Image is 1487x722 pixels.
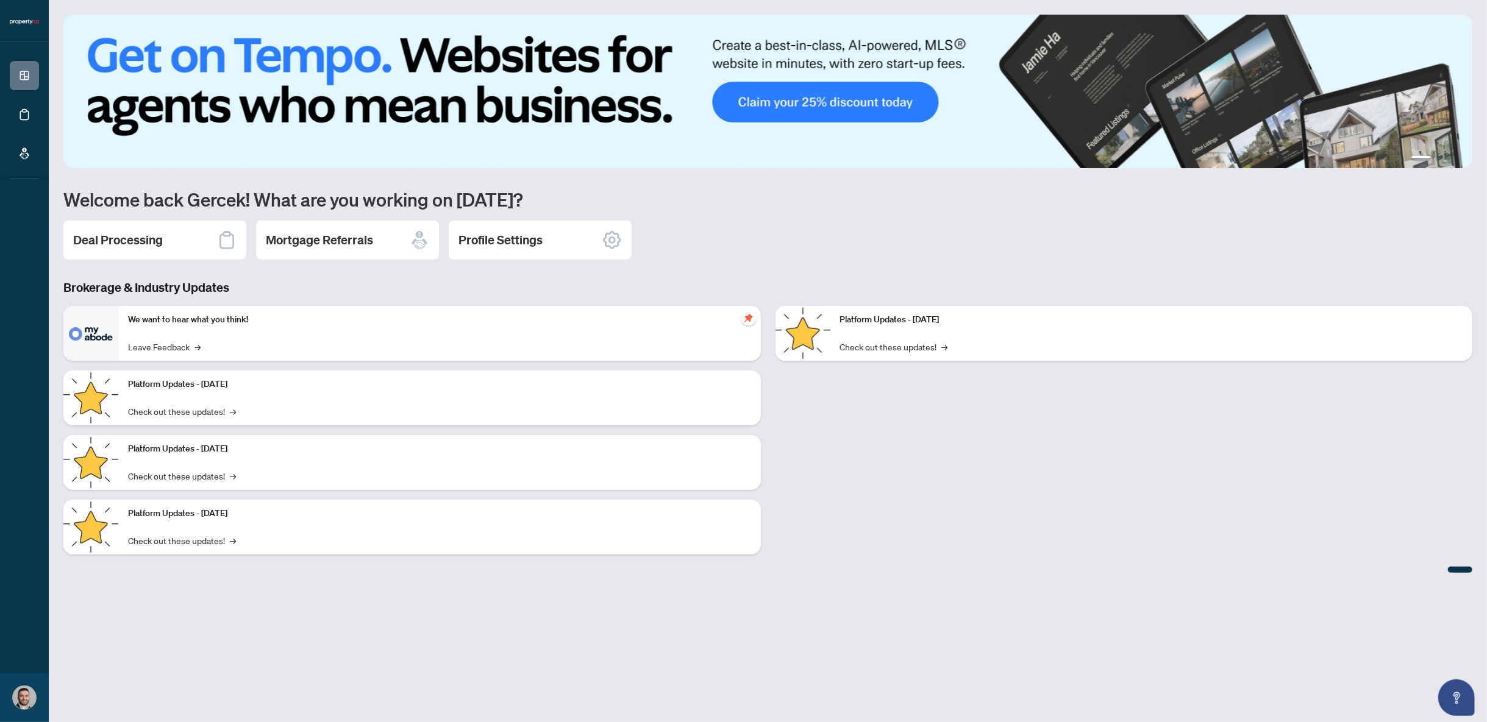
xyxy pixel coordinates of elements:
[63,370,118,425] img: Platform Updates - September 16, 2025
[776,306,830,361] img: Platform Updates - June 23, 2025
[1436,156,1441,161] button: 2
[230,534,236,547] span: →
[741,311,756,325] span: pushpin
[266,232,373,249] h2: Mortgage Referrals
[230,405,236,418] span: →
[128,534,236,547] a: Check out these updates!→
[230,469,236,483] span: →
[128,405,236,418] a: Check out these updates!→
[128,313,751,327] p: We want to hear what you think!
[128,442,751,456] p: Platform Updates - [DATE]
[840,340,948,353] a: Check out these updates!→
[10,18,39,26] img: logo
[63,15,1472,168] img: Slide 0
[128,507,751,520] p: Platform Updates - [DATE]
[1438,679,1475,716] button: Open asap
[63,188,1472,211] h1: Welcome back Gercek! What are you working on [DATE]?
[128,469,236,483] a: Check out these updates!→
[1446,156,1450,161] button: 3
[840,313,1463,327] p: Platform Updates - [DATE]
[1411,156,1431,161] button: 1
[13,686,36,709] img: Profile Icon
[73,232,163,249] h2: Deal Processing
[63,435,118,490] img: Platform Updates - July 21, 2025
[942,340,948,353] span: →
[194,340,201,353] span: →
[458,232,543,249] h2: Profile Settings
[128,340,201,353] a: Leave Feedback→
[63,500,118,554] img: Platform Updates - July 8, 2025
[1455,156,1460,161] button: 4
[63,306,118,361] img: We want to hear what you think!
[128,378,751,391] p: Platform Updates - [DATE]
[63,279,1472,296] h3: Brokerage & Industry Updates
